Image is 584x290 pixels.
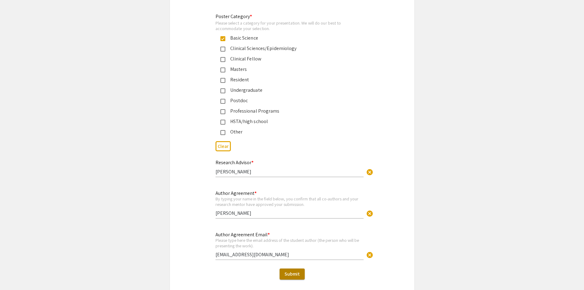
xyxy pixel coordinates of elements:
mat-label: Author Agreement [216,190,257,196]
span: cancel [366,210,373,217]
div: By typing your name in the field below, you confirm that all co-authors and your research mentor ... [216,196,364,207]
button: Clear [216,141,231,151]
div: Clinical Fellow [225,55,354,63]
button: Clear [364,166,376,178]
input: Type Here [216,210,364,216]
div: Undergraduate [225,87,354,94]
div: HSTA/high school [225,118,354,125]
div: Professional Programs [225,107,354,115]
div: Basic Science [225,34,354,42]
div: Other [225,128,354,136]
div: Postdoc [225,97,354,104]
span: cancel [366,251,373,259]
div: Please select a category for your presentation. We will do our best to accommodate your selection. [216,20,359,31]
input: Type Here [216,251,364,258]
iframe: Chat [5,262,26,285]
span: Submit [284,271,300,277]
button: Submit [280,269,305,280]
div: Resident [225,76,354,83]
button: Clear [364,249,376,261]
mat-label: Author Agreement Email [216,231,270,238]
button: Clear [364,207,376,219]
span: cancel [366,168,373,176]
div: Please type here the email address of the student author (the person who will be presenting the w... [216,238,364,248]
mat-label: Research Advisor [216,159,254,166]
div: Masters [225,66,354,73]
div: Clinical Sciences/Epidemiology [225,45,354,52]
input: Type Here [216,168,364,175]
mat-label: Poster Category [216,13,252,20]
